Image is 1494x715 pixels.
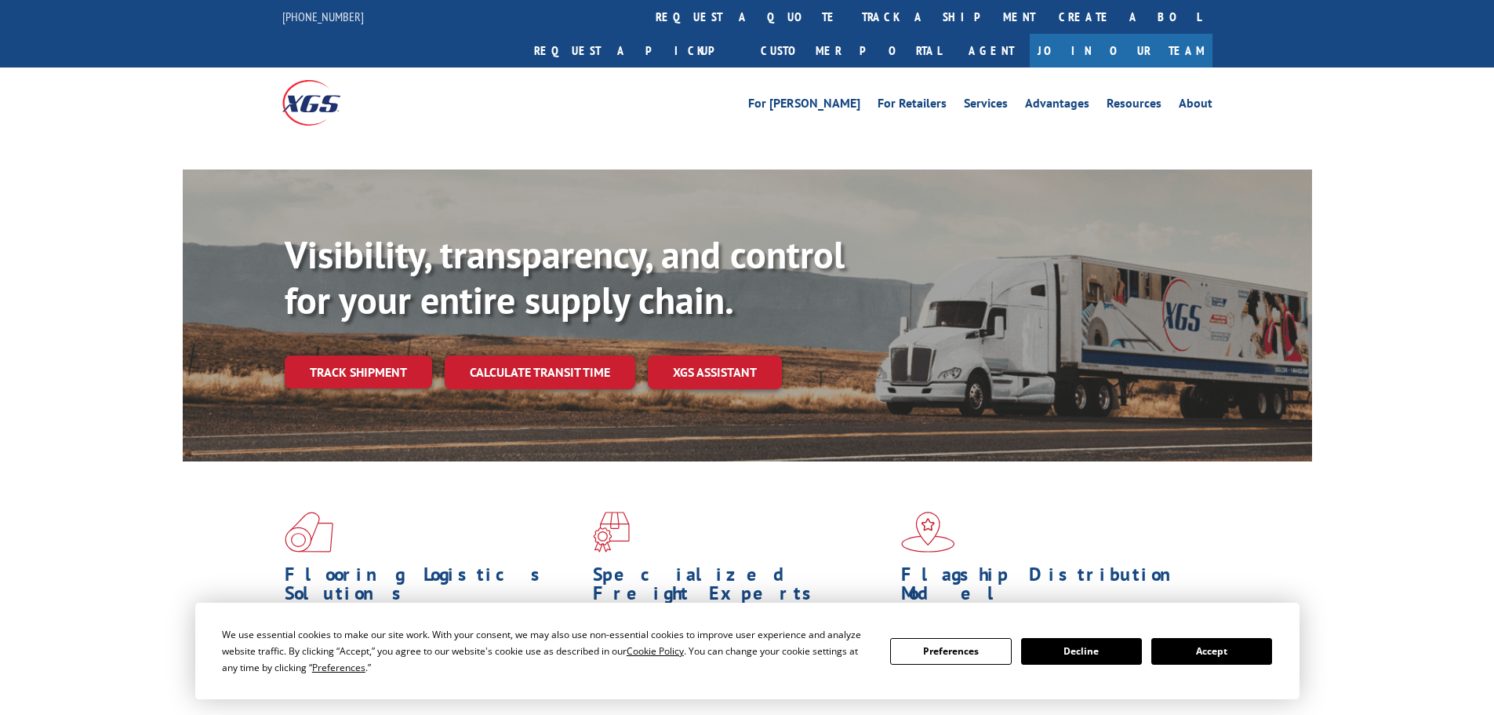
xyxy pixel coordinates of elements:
[748,97,860,115] a: For [PERSON_NAME]
[285,230,845,324] b: Visibility, transparency, and control for your entire supply chain.
[627,644,684,658] span: Cookie Policy
[1030,34,1212,67] a: Join Our Team
[648,356,782,389] a: XGS ASSISTANT
[593,565,889,611] h1: Specialized Freight Experts
[593,512,630,553] img: xgs-icon-focused-on-flooring-red
[282,9,364,24] a: [PHONE_NUMBER]
[312,661,365,674] span: Preferences
[195,603,1300,699] div: Cookie Consent Prompt
[749,34,953,67] a: Customer Portal
[1151,638,1272,665] button: Accept
[890,638,1011,665] button: Preferences
[1179,97,1212,115] a: About
[901,512,955,553] img: xgs-icon-flagship-distribution-model-red
[522,34,749,67] a: Request a pickup
[1107,97,1161,115] a: Resources
[285,356,432,389] a: Track shipment
[445,356,635,389] a: Calculate transit time
[285,565,581,611] h1: Flooring Logistics Solutions
[1025,97,1089,115] a: Advantages
[901,565,1198,611] h1: Flagship Distribution Model
[285,512,333,553] img: xgs-icon-total-supply-chain-intelligence-red
[222,626,871,676] div: We use essential cookies to make our site work. With your consent, we may also use non-essential ...
[1021,638,1142,665] button: Decline
[964,97,1008,115] a: Services
[878,97,947,115] a: For Retailers
[953,34,1030,67] a: Agent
